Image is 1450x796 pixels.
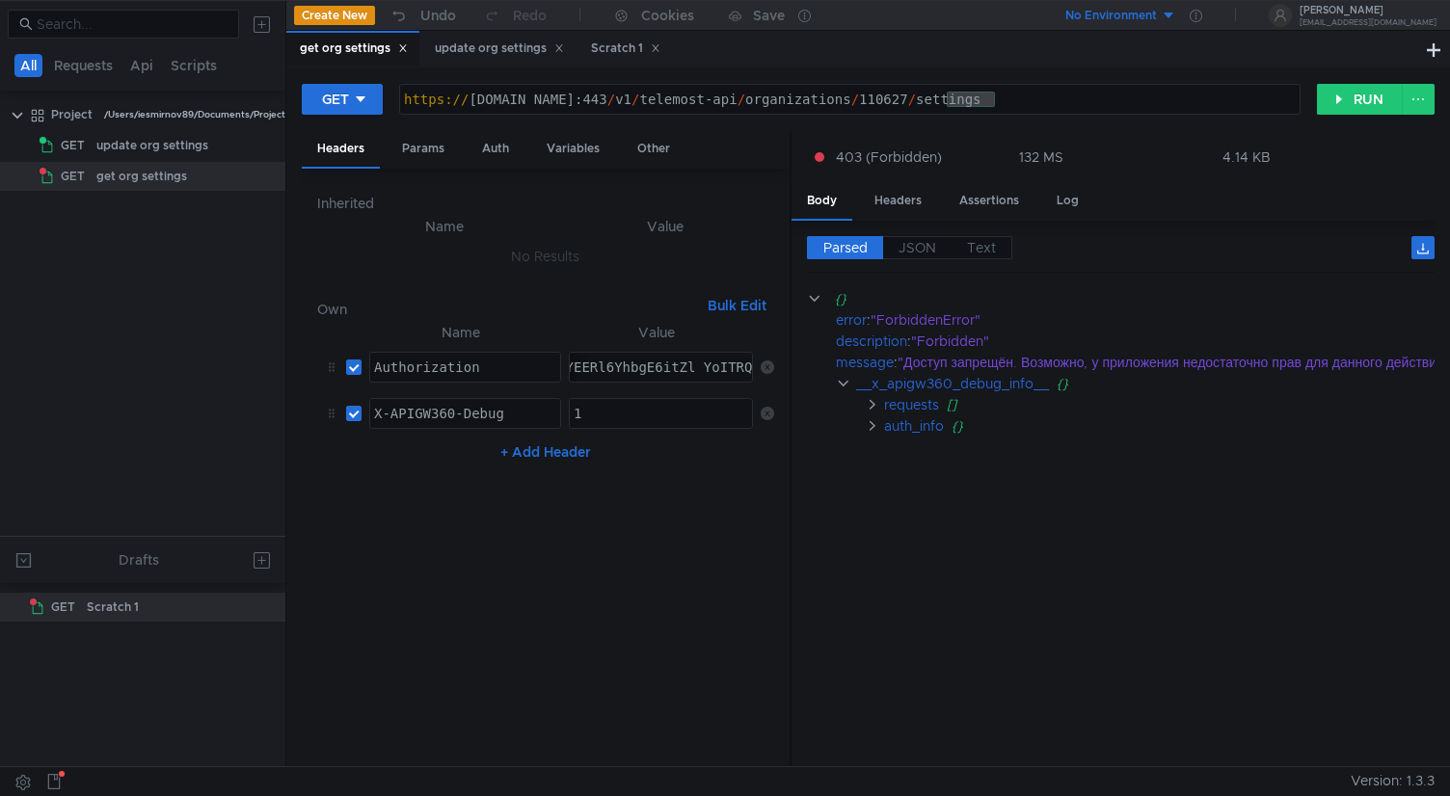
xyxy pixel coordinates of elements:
th: Name [333,215,557,238]
div: [PERSON_NAME] [1300,6,1437,15]
div: Other [622,131,685,167]
div: Variables [531,131,615,167]
span: GET [61,131,85,160]
div: GET [322,89,349,110]
button: Scripts [165,54,223,77]
div: Headers [302,131,380,169]
div: update org settings [435,39,564,59]
div: Project [51,100,93,129]
div: get org settings [96,162,187,191]
button: Create New [294,6,375,25]
div: Headers [859,183,937,219]
div: error [836,309,867,331]
div: Scratch 1 [591,39,660,59]
div: Drafts [119,548,159,571]
div: Body [792,183,852,221]
div: __x_apigw360_debug_info__ [856,373,1049,394]
div: requests [884,394,939,415]
h6: Own [317,298,700,321]
div: Save [753,9,785,22]
th: Value [557,215,774,238]
button: + Add Header [493,440,599,464]
button: GET [302,84,383,115]
button: Redo [470,1,560,30]
span: GET [51,593,75,622]
div: Auth [467,131,524,167]
button: Api [124,54,159,77]
div: Cookies [641,4,694,27]
span: Version: 1.3.3 [1351,767,1435,795]
div: Undo [420,4,456,27]
div: [EMAIL_ADDRESS][DOMAIN_NAME] [1300,19,1437,26]
nz-embed-empty: No Results [511,248,579,265]
button: Undo [375,1,470,30]
div: Assertions [944,183,1034,219]
div: 132 MS [1019,148,1063,166]
div: Log [1041,183,1094,219]
div: auth_info [884,415,944,437]
button: RUN [1317,84,1403,115]
div: 4.14 KB [1222,148,1271,166]
span: Text [967,239,996,256]
div: Params [387,131,460,167]
div: /Users/iesmirnov89/Documents/Project [104,100,285,129]
div: description [836,331,907,352]
div: message [836,352,894,373]
div: get org settings [300,39,408,59]
div: Redo [513,4,547,27]
div: Scratch 1 [87,593,139,622]
input: Search... [37,13,228,35]
th: Value [561,321,754,344]
button: All [14,54,42,77]
span: GET [61,162,85,191]
div: No Environment [1065,7,1157,25]
div: update org settings [96,131,208,160]
th: Name [362,321,561,344]
span: JSON [899,239,936,256]
button: Requests [48,54,119,77]
h6: Inherited [317,192,774,215]
button: Bulk Edit [700,294,774,317]
span: 403 (Forbidden) [836,146,942,168]
span: Parsed [823,239,868,256]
